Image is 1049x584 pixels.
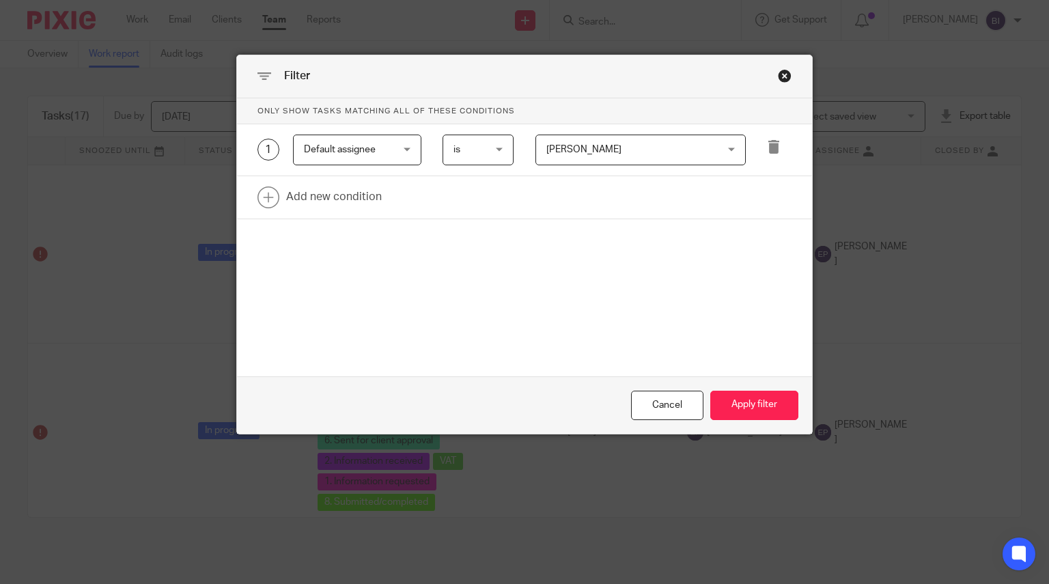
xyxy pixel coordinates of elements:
div: 1 [257,139,279,161]
p: Only show tasks matching all of these conditions [237,98,813,124]
span: Default assignee [304,145,376,154]
span: Filter [284,70,310,81]
span: [PERSON_NAME] [546,145,621,154]
span: is [453,145,460,154]
button: Apply filter [710,391,798,420]
div: Close this dialog window [631,391,703,420]
div: Close this dialog window [778,69,792,83]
